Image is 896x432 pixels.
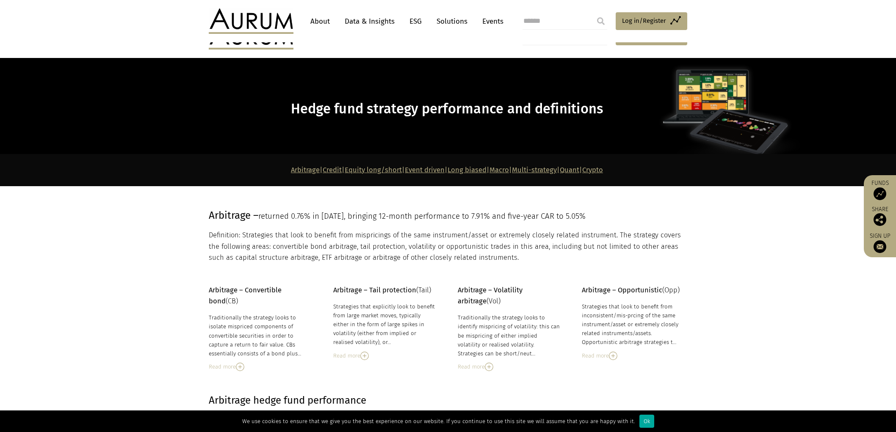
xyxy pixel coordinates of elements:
a: Event driven [405,166,445,174]
a: Long biased [448,166,487,174]
span: Hedge fund strategy performance and definitions [291,101,603,117]
div: Read more [582,351,685,360]
img: Read More [609,352,617,360]
div: Read more [333,351,437,360]
a: Equity long/short [345,166,402,174]
span: (Tail) [333,286,431,294]
a: Crypto [582,166,603,174]
div: Strategies that explicitly look to benefit from large market moves, typically either in the form ... [333,302,437,347]
span: returned 0.76% in [DATE], bringing 12-month performance to 7.91% and five-year CAR to 5.05% [258,212,586,221]
a: Log in/Register [616,12,687,30]
span: (CB) [209,286,282,305]
p: (Opp) [582,285,685,296]
a: Data & Insights [340,14,399,29]
div: Traditionally the strategy looks to identify mispricing of volatility: this can be mispricing of ... [458,313,561,358]
div: Read more [209,362,312,371]
strong: Arbitrage – Volatility arbitrage [458,286,523,305]
img: Access Funds [874,187,886,200]
img: Share this post [874,213,886,226]
a: Multi-strategy [512,166,557,174]
strong: | | | | | | | | [291,166,603,174]
span: Log in/Register [622,16,666,26]
p: Definition: Strategies that look to benefit from mispricings of the same instrument/asset or extr... [209,230,685,263]
div: Read more [458,362,561,371]
input: Submit [592,13,609,30]
strong: Arbitrage – Convertible bond [209,286,282,305]
p: (Vol) [458,285,561,307]
a: Quant [560,166,579,174]
span: Arbitrage – [209,209,258,221]
img: Read More [360,352,369,360]
strong: Arbitrage – Tail protection [333,286,416,294]
img: Read More [485,363,493,371]
div: Traditionally the strategy looks to isolate mispriced components of convertible securities in ord... [209,313,312,358]
a: Credit [323,166,342,174]
strong: Arbitrage hedge fund performance [209,394,366,406]
a: Macro [489,166,509,174]
a: Events [478,14,503,29]
strong: Arbitrage – Opportunistic [582,286,662,294]
a: ESG [405,14,426,29]
a: Solutions [432,14,472,29]
img: Read More [236,363,244,371]
div: Ok [639,415,654,428]
div: Share [868,206,892,226]
img: Sign up to our newsletter [874,240,886,253]
a: Arbitrage [291,166,320,174]
a: About [306,14,334,29]
img: Aurum [209,8,293,34]
a: Funds [868,179,892,200]
a: Sign up [868,232,892,253]
div: Strategies that look to benefit from inconsistent/mis-prcing of the same instrument/asset or extr... [582,302,685,347]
